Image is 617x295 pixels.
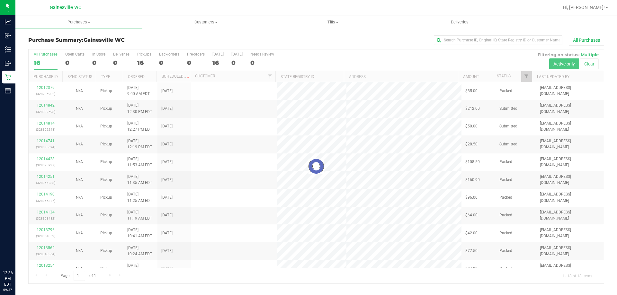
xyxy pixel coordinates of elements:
inline-svg: Analytics [5,19,11,25]
p: 12:36 PM EDT [3,270,13,287]
inline-svg: Retail [5,74,11,80]
span: Gainesville WC [84,37,125,43]
span: Hi, [PERSON_NAME]! [563,5,605,10]
span: Tills [270,19,396,25]
inline-svg: Inventory [5,46,11,53]
span: Customers [143,19,269,25]
h3: Purchase Summary: [28,37,220,43]
p: 09/27 [3,287,13,292]
a: Tills [269,15,396,29]
input: Search Purchase ID, Original ID, State Registry ID or Customer Name... [434,35,562,45]
inline-svg: Reports [5,88,11,94]
span: Gainesville WC [50,5,81,10]
button: All Purchases [569,35,604,46]
a: Deliveries [396,15,523,29]
inline-svg: Inbound [5,32,11,39]
a: Purchases [15,15,142,29]
a: Customers [142,15,269,29]
iframe: Resource center [6,244,26,263]
span: Deliveries [442,19,477,25]
span: Purchases [15,19,142,25]
inline-svg: Outbound [5,60,11,66]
